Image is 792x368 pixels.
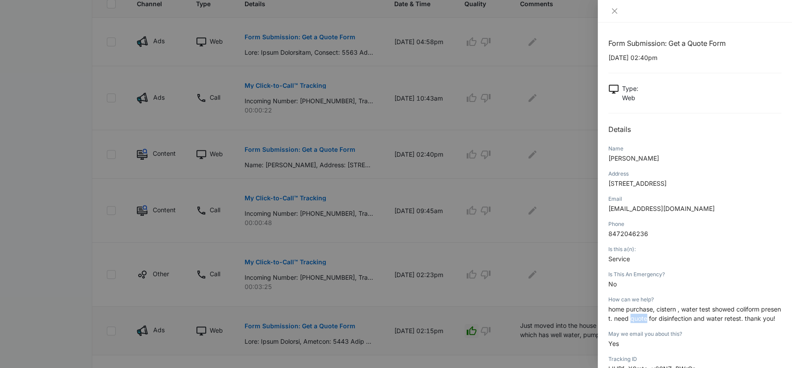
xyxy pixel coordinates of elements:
[608,205,715,212] span: [EMAIL_ADDRESS][DOMAIN_NAME]
[608,255,630,263] span: Service
[608,195,781,203] div: Email
[608,270,781,278] div: Is This An Emergency?
[622,84,638,93] p: Type :
[608,7,621,15] button: Close
[608,340,619,347] span: Yes
[608,355,781,363] div: Tracking ID
[608,280,617,288] span: No
[608,53,781,62] p: [DATE] 02:40pm
[608,124,781,135] h2: Details
[608,330,781,338] div: May we email you about this?
[608,245,781,253] div: Is this a(n):
[608,180,667,187] span: [STREET_ADDRESS]
[608,38,781,49] h1: Form Submission: Get a Quote Form
[608,305,781,322] span: home purchase, cistern , water test showed coliform present. need quote for disinfection and wate...
[608,145,781,153] div: Name
[611,8,618,15] span: close
[608,296,781,304] div: How can we help?
[608,230,648,237] span: 8472046236
[608,170,781,178] div: Address
[622,93,638,102] p: Web
[608,154,659,162] span: [PERSON_NAME]
[608,220,781,228] div: Phone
